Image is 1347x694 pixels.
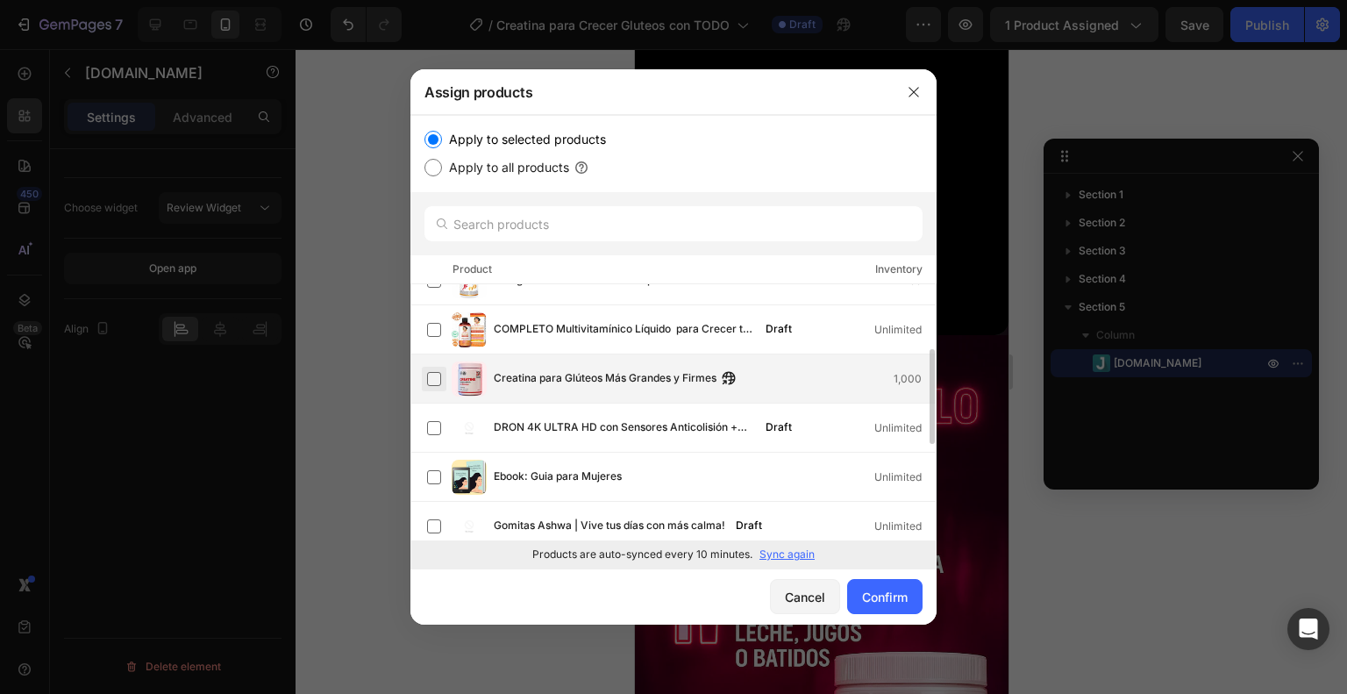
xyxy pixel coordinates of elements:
img: product-img [452,411,487,446]
div: Inventory [875,261,923,278]
span: Ebook: Guia para Mujeres [494,468,622,487]
div: Unlimited [874,419,936,437]
div: Product [453,261,492,278]
div: Unlimited [874,321,936,339]
img: product-img [452,361,487,397]
input: Search products [424,206,923,241]
div: Unlimited [874,518,936,535]
label: Apply to all products [442,157,569,178]
span: COMPLETO Multivitamínico Líquido para Crecer tu Cabello, Uñas Fuertes y Energía [494,320,755,340]
div: Confirm [862,588,908,606]
img: product-img [452,312,487,347]
label: Apply to selected products [442,129,606,150]
button: Confirm [847,579,923,614]
span: Creatina para Glúteos Más Grandes y Firmes [494,369,716,389]
button: Cancel [770,579,840,614]
div: Assign products [410,69,891,115]
span: DRON 4K ULTRA HD con Sensores Anticolisión + Maletín de Regalo [494,419,755,438]
div: Draft [759,320,799,338]
div: Cancel [785,588,825,606]
div: Draft [759,419,799,436]
p: Products are auto-synced every 10 minutes. [532,547,752,562]
img: product-img [452,460,487,495]
div: Unlimited [874,469,936,486]
div: 1,000 [894,370,936,388]
span: Gomitas Ashwa | Vive tus días con más calma! [494,517,725,536]
img: product-img [452,509,487,544]
p: Sync again [759,547,815,562]
div: Open Intercom Messenger [1287,608,1329,650]
div: Draft [729,517,769,534]
div: /> [410,115,937,569]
